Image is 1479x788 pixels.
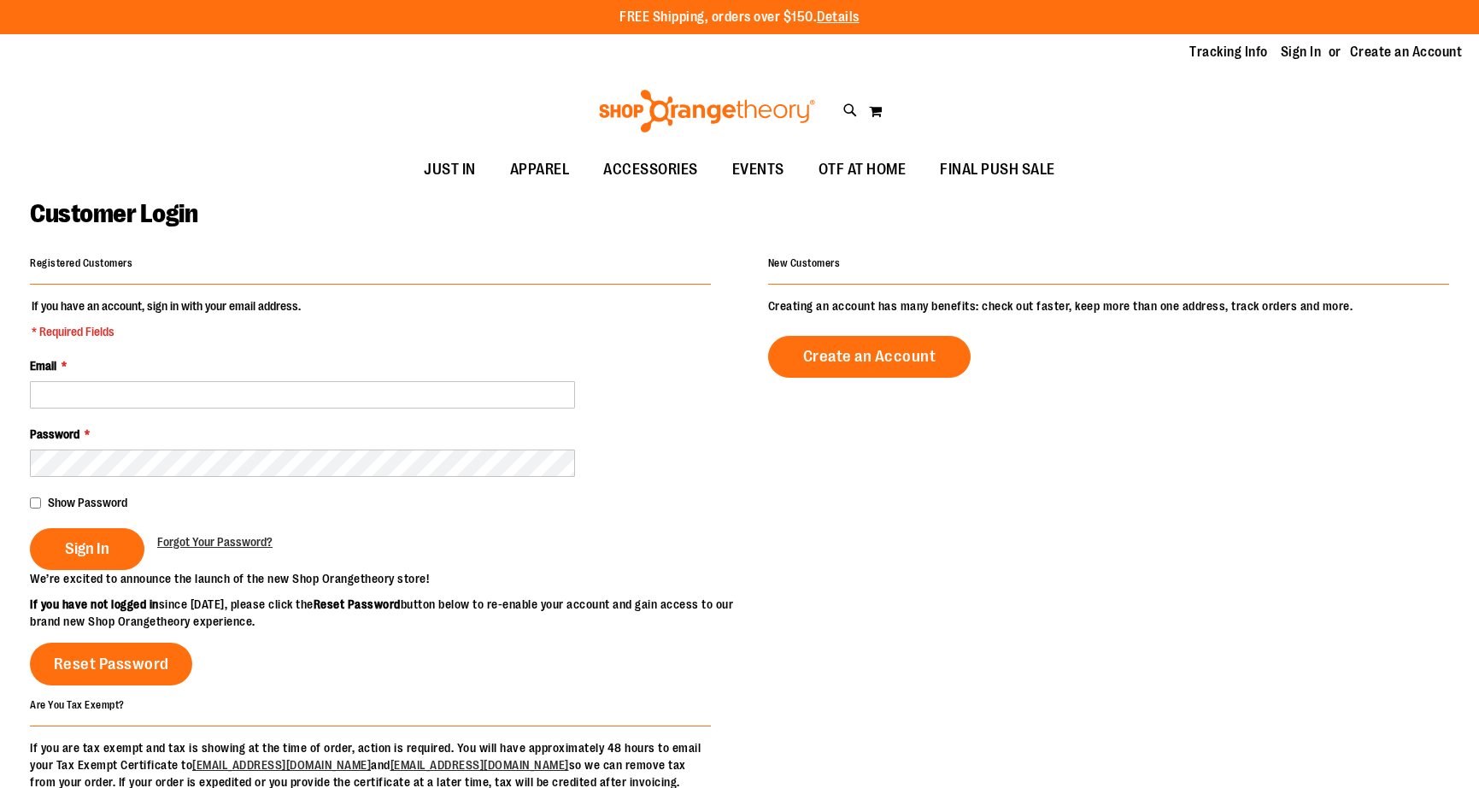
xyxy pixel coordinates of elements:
[30,297,302,340] legend: If you have an account, sign in with your email address.
[732,150,784,189] span: EVENTS
[192,758,371,772] a: [EMAIL_ADDRESS][DOMAIN_NAME]
[30,199,197,228] span: Customer Login
[596,90,818,132] img: Shop Orangetheory
[1189,43,1268,62] a: Tracking Info
[817,9,860,25] a: Details
[30,359,56,373] span: Email
[30,597,159,611] strong: If you have not logged in
[30,699,125,711] strong: Are You Tax Exempt?
[30,528,144,570] button: Sign In
[940,150,1055,189] span: FINAL PUSH SALE
[803,347,936,366] span: Create an Account
[157,533,273,550] a: Forgot Your Password?
[1281,43,1322,62] a: Sign In
[819,150,907,189] span: OTF AT HOME
[157,535,273,549] span: Forgot Your Password?
[768,336,971,378] a: Create an Account
[603,150,698,189] span: ACCESSORIES
[424,150,476,189] span: JUST IN
[65,539,109,558] span: Sign In
[30,596,740,630] p: since [DATE], please click the button below to re-enable your account and gain access to our bran...
[30,570,740,587] p: We’re excited to announce the launch of the new Shop Orangetheory store!
[30,643,192,685] a: Reset Password
[1350,43,1463,62] a: Create an Account
[314,597,401,611] strong: Reset Password
[30,257,132,269] strong: Registered Customers
[768,257,841,269] strong: New Customers
[54,655,169,673] span: Reset Password
[30,427,79,441] span: Password
[390,758,569,772] a: [EMAIL_ADDRESS][DOMAIN_NAME]
[48,496,127,509] span: Show Password
[32,323,301,340] span: * Required Fields
[510,150,570,189] span: APPAREL
[619,8,860,27] p: FREE Shipping, orders over $150.
[768,297,1449,315] p: Creating an account has many benefits: check out faster, keep more than one address, track orders...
